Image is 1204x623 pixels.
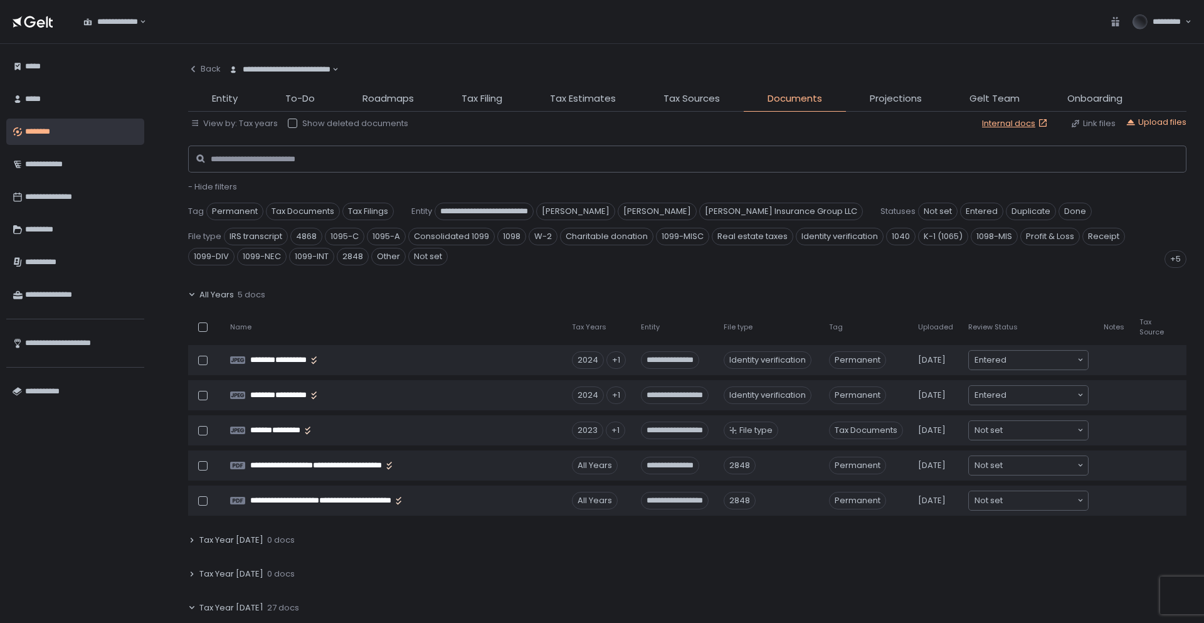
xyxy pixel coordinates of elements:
button: Upload files [1126,117,1186,128]
span: Duplicate [1006,203,1056,220]
div: Search for option [75,9,146,35]
div: Search for option [969,386,1088,405]
span: Tax Source [1139,317,1164,336]
span: [PERSON_NAME] [536,203,615,220]
span: File type [724,322,752,332]
span: 1098 [497,228,526,245]
div: Identity verification [724,386,811,404]
span: 0 docs [267,568,295,580]
span: Tax Year [DATE] [199,535,263,546]
span: - Hide filters [188,181,237,193]
input: Search for option [138,16,139,28]
span: [DATE] [918,390,946,401]
span: Entered [974,389,1006,402]
span: 1099-NEC [237,248,287,265]
span: Roadmaps [362,92,414,106]
span: 1099-INT [289,248,334,265]
span: Entity [411,206,432,217]
span: Permanent [829,351,886,369]
button: Link files [1070,118,1116,129]
span: [DATE] [918,495,946,506]
span: Real estate taxes [712,228,793,245]
span: Not set [974,424,1003,437]
span: Notes [1104,322,1124,332]
span: 1099-DIV [188,248,235,265]
div: 2024 [572,351,604,369]
span: 1095-A [367,228,406,245]
div: Search for option [969,491,1088,510]
span: Not set [974,459,1003,472]
span: Tax Year [DATE] [199,602,263,614]
span: Permanent [206,203,263,220]
span: W-2 [529,228,557,245]
span: Name [230,322,251,332]
span: Tag [829,322,843,332]
span: 0 docs [267,535,295,546]
span: 1040 [886,228,916,245]
div: Search for option [969,456,1088,475]
div: +1 [606,386,626,404]
div: All Years [572,457,618,474]
span: Tax Filings [342,203,394,220]
span: Tax Sources [663,92,720,106]
div: Search for option [969,421,1088,440]
span: Not set [918,203,958,220]
span: [PERSON_NAME] [618,203,697,220]
button: View by: Tax years [191,118,278,129]
span: Receipt [1082,228,1125,245]
span: [PERSON_NAME] Insurance Group LLC [699,203,863,220]
span: 27 docs [267,602,299,614]
span: 1098-MIS [971,228,1018,245]
input: Search for option [1003,494,1076,507]
span: Entity [641,322,660,332]
span: 2848 [337,248,369,265]
span: Permanent [829,492,886,509]
span: Review Status [968,322,1018,332]
input: Search for option [1003,424,1076,437]
span: Tax Filing [462,92,502,106]
input: Search for option [1006,389,1076,402]
input: Search for option [1003,459,1076,472]
span: 1099-MISC [656,228,709,245]
span: [DATE] [918,354,946,366]
span: Tax Documents [266,203,340,220]
span: Identity verification [796,228,884,245]
span: Uploaded [918,322,953,332]
span: Permanent [829,386,886,404]
span: Done [1059,203,1092,220]
span: 1095-C [325,228,364,245]
div: All Years [572,492,618,509]
span: Documents [768,92,822,106]
span: Statuses [880,206,916,217]
span: Tax Year [DATE] [199,568,263,580]
div: Identity verification [724,351,811,369]
span: To-Do [285,92,315,106]
span: Other [371,248,406,265]
div: Back [188,63,221,75]
span: Tag [188,206,204,217]
span: Tax Years [572,322,606,332]
span: Consolidated 1099 [408,228,495,245]
span: Entity [212,92,238,106]
div: 2023 [572,422,603,439]
div: 2848 [724,492,756,509]
span: Onboarding [1067,92,1122,106]
div: +5 [1164,250,1186,268]
span: File type [188,231,221,242]
span: [DATE] [918,460,946,471]
div: Search for option [969,351,1088,370]
div: 2024 [572,386,604,404]
span: Projections [870,92,922,106]
a: Internal docs [982,118,1050,129]
input: Search for option [330,63,331,76]
span: All Years [199,289,234,301]
span: File type [739,425,773,436]
span: Not set [408,248,448,265]
div: +1 [606,422,625,439]
button: Back [188,56,221,82]
span: Tax Documents [829,422,903,439]
span: Charitable donation [560,228,653,245]
div: Search for option [221,56,339,83]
